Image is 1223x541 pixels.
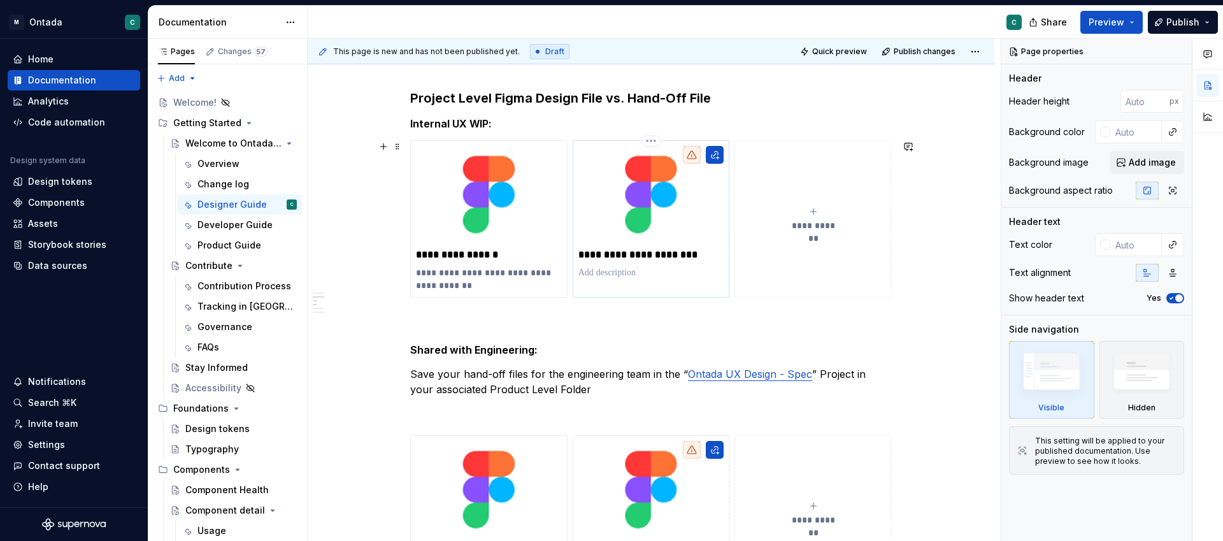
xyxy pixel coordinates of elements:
[1022,11,1075,34] button: Share
[173,402,229,415] div: Foundations
[1166,16,1199,29] span: Publish
[8,256,140,276] a: Data sources
[218,47,268,57] div: Changes
[28,238,106,251] div: Storybook stories
[153,92,302,113] a: Welcome!
[177,317,302,337] a: Governance
[165,439,302,459] a: Typography
[29,16,62,29] div: Ontada
[185,422,250,435] div: Design tokens
[28,459,100,472] div: Contact support
[1009,95,1069,108] div: Header height
[8,112,140,133] a: Code automation
[8,456,140,476] button: Contact support
[8,49,140,69] a: Home
[197,300,294,313] div: Tracking in [GEOGRAPHIC_DATA]
[28,396,76,409] div: Search ⌘K
[177,235,302,256] a: Product Guide
[197,280,291,292] div: Contribution Process
[153,459,302,480] div: Components
[159,16,279,29] div: Documentation
[1120,90,1169,113] input: Auto
[410,117,892,130] h5: Internal UX WIP:
[173,117,241,129] div: Getting Started
[1089,16,1124,29] span: Preview
[1128,403,1155,413] div: Hidden
[165,357,302,378] a: Stay Informed
[165,419,302,439] a: Design tokens
[1080,11,1143,34] button: Preview
[416,441,562,538] img: 29bea8e0-e411-4d82-8f72-3606838d9029.png
[1009,341,1094,419] div: Visible
[177,337,302,357] a: FAQs
[197,157,240,170] div: Overview
[169,73,185,83] span: Add
[165,256,302,276] a: Contribute
[197,341,219,354] div: FAQs
[410,90,711,106] strong: Project Level Figma Design File vs. Hand-Off File
[177,521,302,541] a: Usage
[1009,126,1085,138] div: Background color
[153,113,302,133] div: Getting Started
[578,441,724,538] img: 6acfa362-5e03-40ef-ace8-628530ffcc2e.png
[165,378,302,398] a: Accessibility
[545,47,564,57] span: Draft
[10,155,85,166] div: Design system data
[185,137,282,150] div: Welcome to Ontada Design System
[28,217,58,230] div: Assets
[290,198,294,211] div: C
[1099,341,1185,419] div: Hidden
[28,417,78,430] div: Invite team
[8,393,140,413] button: Search ⌘K
[8,477,140,497] button: Help
[185,259,232,272] div: Contribute
[1009,266,1071,279] div: Text alignment
[177,215,302,235] a: Developer Guide
[28,196,85,209] div: Components
[8,171,140,192] a: Design tokens
[410,366,892,397] p: Save your hand-off files for the engineering team in the “ ” Project in your associated Product L...
[8,234,140,255] a: Storybook stories
[197,524,226,537] div: Usage
[173,463,230,476] div: Components
[130,17,135,27] div: C
[177,194,302,215] a: Designer GuideC
[177,154,302,174] a: Overview
[8,435,140,455] a: Settings
[153,69,201,87] button: Add
[177,296,302,317] a: Tracking in [GEOGRAPHIC_DATA]
[812,47,867,57] span: Quick preview
[28,259,87,272] div: Data sources
[177,174,302,194] a: Change log
[197,178,249,191] div: Change log
[28,53,54,66] div: Home
[1129,156,1176,169] span: Add image
[177,276,302,296] a: Contribution Process
[1009,238,1052,251] div: Text color
[28,480,48,493] div: Help
[416,146,562,243] img: e709efab-7a83-45b2-aa6b-72474587c21d.png
[1009,156,1089,169] div: Background image
[8,192,140,213] a: Components
[158,47,195,57] div: Pages
[42,518,106,531] svg: Supernova Logo
[28,116,105,129] div: Code automation
[1110,233,1162,256] input: Auto
[28,438,65,451] div: Settings
[185,382,241,394] div: Accessibility
[185,443,239,456] div: Typography
[173,96,217,109] div: Welcome!
[28,95,69,108] div: Analytics
[1012,17,1017,27] div: C
[688,368,812,380] a: Ontada UX Design - Spec
[153,398,302,419] div: Foundations
[165,133,302,154] a: Welcome to Ontada Design System
[9,15,24,30] div: M
[1009,323,1079,336] div: Side navigation
[8,91,140,112] a: Analytics
[185,484,269,496] div: Component Health
[878,43,961,61] button: Publish changes
[1009,184,1113,197] div: Background aspect ratio
[1148,11,1218,34] button: Publish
